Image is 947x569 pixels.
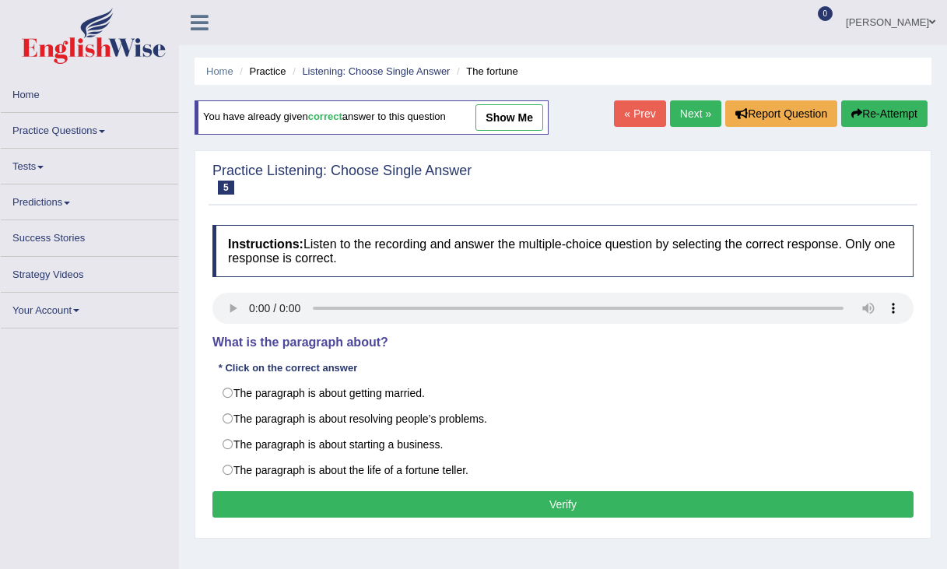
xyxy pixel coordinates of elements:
div: You have already given answer to this question [195,100,549,135]
button: Verify [212,491,914,518]
a: Strategy Videos [1,257,178,287]
b: correct [308,111,342,123]
a: Success Stories [1,220,178,251]
button: Re-Attempt [841,100,928,127]
a: Next » [670,100,721,127]
a: « Prev [614,100,665,127]
a: show me [475,104,543,131]
h4: What is the paragraph about? [212,335,914,349]
div: * Click on the correct answer [212,361,363,376]
a: Home [1,77,178,107]
span: 5 [218,181,234,195]
a: Home [206,65,233,77]
a: Predictions [1,184,178,215]
a: Practice Questions [1,113,178,143]
a: Tests [1,149,178,179]
label: The paragraph is about getting married. [212,380,914,406]
a: Your Account [1,293,178,323]
h4: Listen to the recording and answer the multiple-choice question by selecting the correct response... [212,225,914,277]
a: Listening: Choose Single Answer [302,65,450,77]
button: Report Question [725,100,837,127]
label: The paragraph is about starting a business. [212,431,914,458]
li: Practice [236,64,286,79]
li: The fortune [453,64,518,79]
label: The paragraph is about the life of a fortune teller. [212,457,914,483]
label: The paragraph is about resolving people’s problems. [212,406,914,432]
h2: Practice Listening: Choose Single Answer [212,163,472,195]
span: 0 [818,6,833,21]
b: Instructions: [228,237,303,251]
